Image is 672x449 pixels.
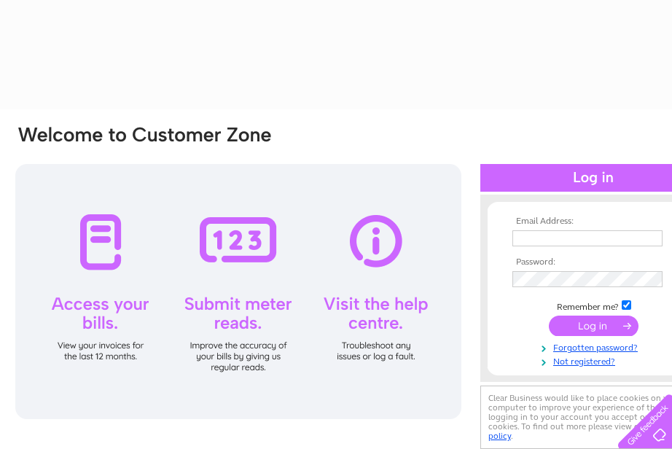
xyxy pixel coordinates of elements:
input: Submit [549,316,638,336]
